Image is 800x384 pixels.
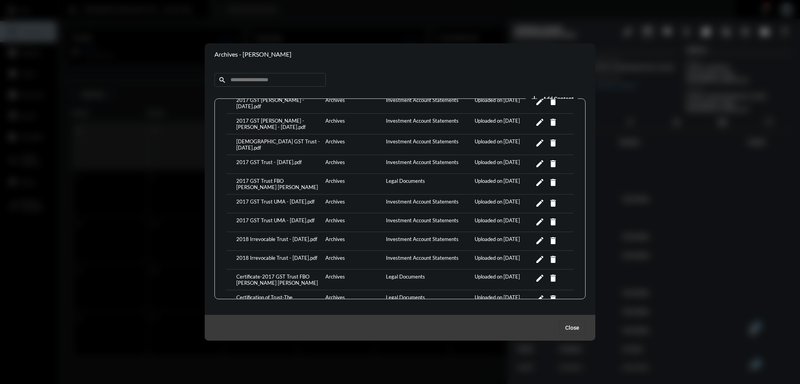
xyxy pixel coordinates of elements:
div: Legal Documents [384,294,473,313]
div: Investment Account Statements [384,159,473,170]
div: Investment Account Statements [384,236,473,246]
div: Archives [323,217,384,228]
div: 2017 GST [PERSON_NAME] - [DATE].pdf [234,97,323,109]
div: Certification of Trust-The [PERSON_NAME] [PERSON_NAME] 2018 [234,294,323,313]
mat-icon: Edit Content [535,138,545,148]
div: Uploaded on [DATE] [473,255,533,265]
mat-icon: Delete Content [548,159,558,168]
div: Legal Documents [384,178,473,190]
mat-icon: Edit Content [535,178,545,187]
mat-icon: Edit Content [535,294,545,304]
div: Legal Documents [384,273,473,286]
div: Archives [323,255,384,265]
div: Archives [323,178,384,190]
div: 2018 Irrevocable Trust - [DATE].pdf [234,236,323,246]
div: Uploaded on [DATE] [473,198,533,209]
div: Archives [323,159,384,170]
div: Certificate-2017 GST Trust FBO [PERSON_NAME] [PERSON_NAME] [234,273,323,286]
div: Uploaded on [DATE] [473,138,533,151]
mat-icon: Edit Content [535,159,545,168]
div: Uploaded on [DATE] [473,294,533,313]
div: Uploaded on [DATE] [473,178,533,190]
mat-icon: Edit Content [535,273,545,283]
div: Investment Account Statements [384,217,473,228]
div: 2017 GST Trust UMA - [DATE].pdf [234,217,323,228]
span: Close [565,325,579,331]
div: Uploaded on [DATE] [473,273,533,286]
div: Uploaded on [DATE] [473,217,533,228]
mat-icon: add [530,94,539,104]
mat-icon: Edit Content [535,97,545,106]
div: 2017 GST Trust - [DATE].pdf [234,159,323,170]
button: Close [559,321,586,335]
div: Investment Account Statements [384,138,473,151]
div: Investment Account Statements [384,255,473,265]
mat-icon: Delete Content [548,118,558,127]
div: 2017 GST Trust UMA - [DATE].pdf [234,198,323,209]
div: 2018 Irrevocable Trust - [DATE].pdf [234,255,323,265]
div: Archives [323,236,384,246]
mat-icon: Delete Content [548,255,558,264]
div: Archives [323,138,384,151]
mat-icon: Delete Content [548,138,558,148]
mat-icon: Delete Content [548,198,558,208]
div: Investment Account Statements [384,97,473,109]
mat-icon: Edit Content [535,198,545,208]
mat-icon: Edit Content [535,236,545,245]
div: Archives [323,294,384,313]
div: Uploaded on [DATE] [473,236,533,246]
div: Archives [323,273,384,286]
div: Uploaded on [DATE] [473,118,533,130]
div: Archives [323,198,384,209]
h2: Archives - [PERSON_NAME] [214,50,291,58]
mat-icon: Delete Content [548,294,558,304]
div: 2017 GST Trust FBO [PERSON_NAME] [PERSON_NAME] [234,178,323,190]
mat-icon: Delete Content [548,217,558,227]
div: Investment Account Statements [384,118,473,130]
mat-icon: Delete Content [548,273,558,283]
div: Archives [323,118,384,130]
div: Archives [323,97,384,109]
span: Add Content [543,96,574,102]
mat-icon: Delete Content [548,236,558,245]
button: add vault [526,91,578,106]
mat-icon: Delete Content [548,178,558,187]
div: 2017 GST [PERSON_NAME] - [PERSON_NAME] - [DATE].pdf [234,118,323,130]
div: Investment Account Statements [384,198,473,209]
mat-icon: Delete Content [548,97,558,106]
mat-icon: Edit Content [535,118,545,127]
div: [DEMOGRAPHIC_DATA] GST Trust - [DATE].pdf [234,138,323,151]
mat-icon: Edit Content [535,217,545,227]
div: Uploaded on [DATE] [473,97,533,109]
mat-icon: Edit Content [535,255,545,264]
div: Uploaded on [DATE] [473,159,533,170]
